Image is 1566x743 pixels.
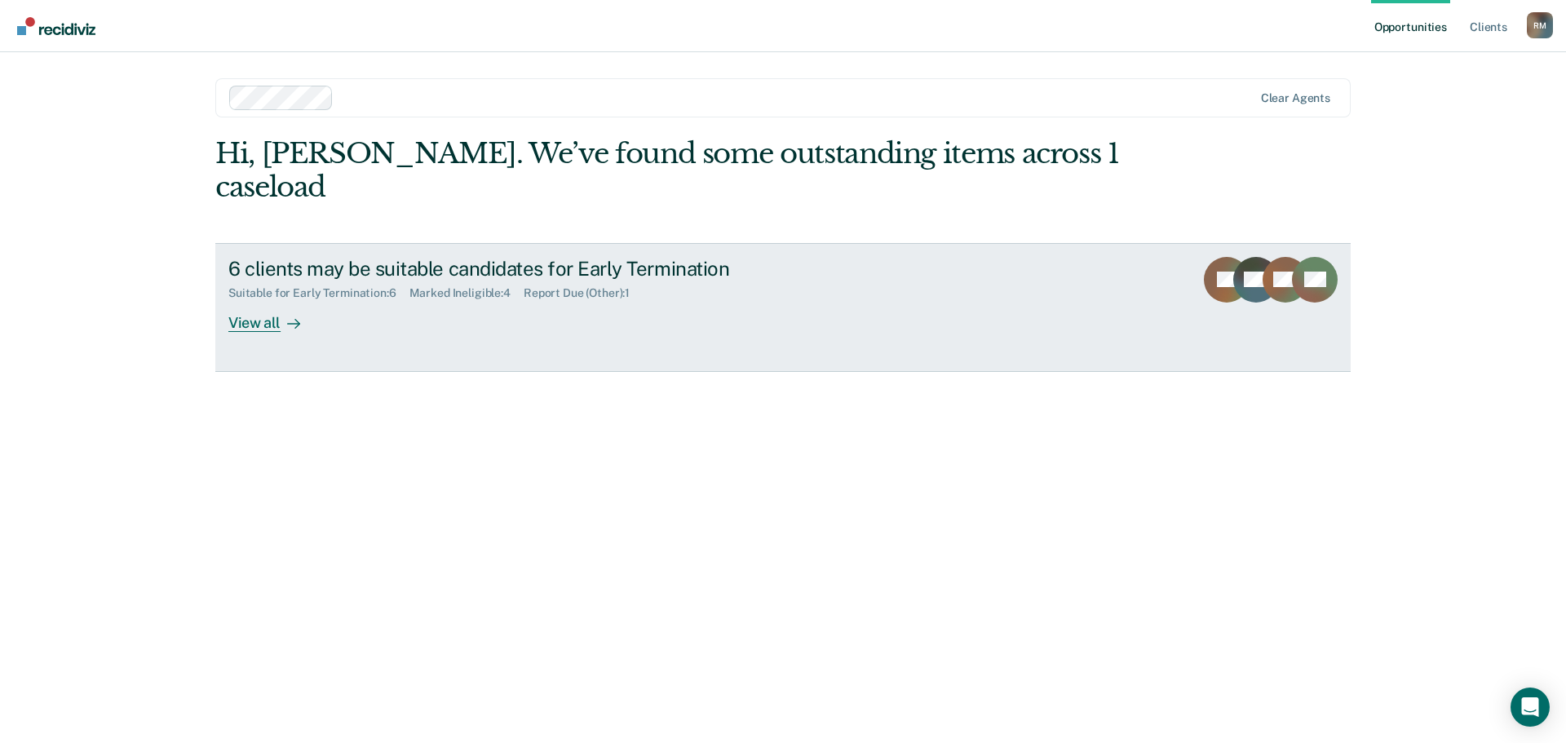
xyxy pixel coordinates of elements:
[1511,688,1550,727] div: Open Intercom Messenger
[1527,12,1553,38] button: Profile dropdown button
[228,300,320,332] div: View all
[215,137,1124,204] div: Hi, [PERSON_NAME]. We’ve found some outstanding items across 1 caseload
[1261,91,1330,105] div: Clear agents
[228,257,801,281] div: 6 clients may be suitable candidates for Early Termination
[1527,12,1553,38] div: R M
[228,286,409,300] div: Suitable for Early Termination : 6
[524,286,643,300] div: Report Due (Other) : 1
[215,243,1351,372] a: 6 clients may be suitable candidates for Early TerminationSuitable for Early Termination:6Marked ...
[17,17,95,35] img: Recidiviz
[409,286,524,300] div: Marked Ineligible : 4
